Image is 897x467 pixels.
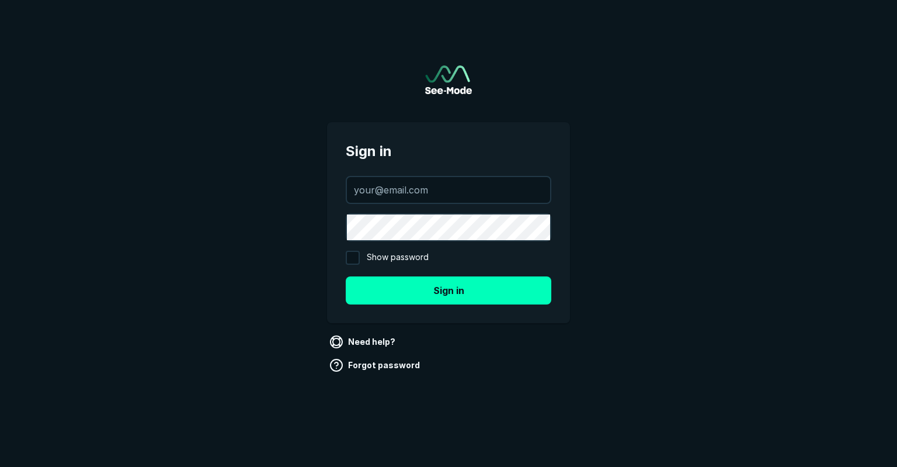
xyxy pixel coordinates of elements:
a: Need help? [327,333,400,351]
a: Go to sign in [425,65,472,94]
a: Forgot password [327,356,425,375]
input: your@email.com [347,177,550,203]
span: Sign in [346,141,551,162]
button: Sign in [346,276,551,305]
img: See-Mode Logo [425,65,472,94]
span: Show password [367,251,429,265]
